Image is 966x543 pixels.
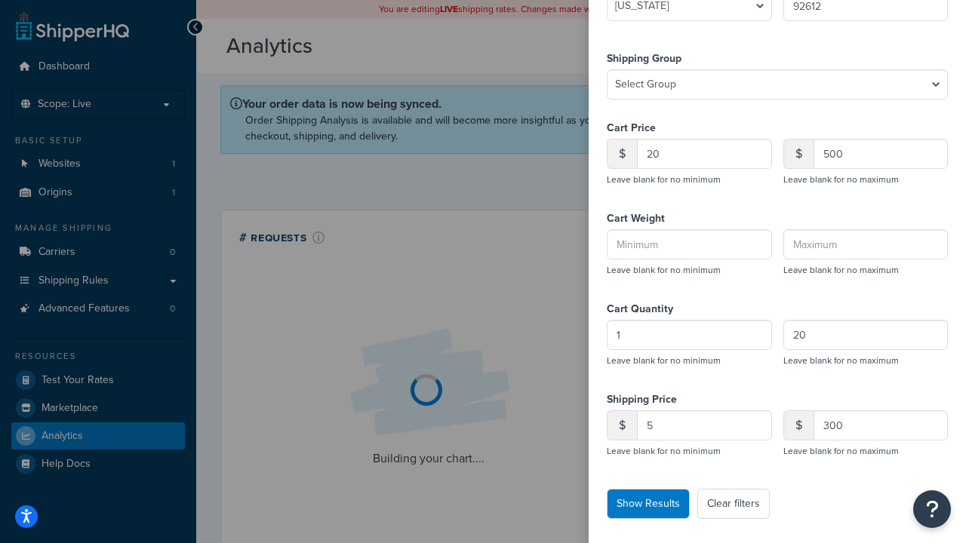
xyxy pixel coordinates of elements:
[913,490,951,528] button: Open Resource Center
[607,440,772,462] p: Leave blank for no minimum
[607,48,948,69] label: Shipping Group
[814,410,949,440] input: Maximum
[783,410,814,440] div: $
[783,440,949,462] p: Leave blank for no maximum
[637,410,772,440] input: Minimum
[607,229,772,259] input: Minimum
[783,169,949,190] p: Leave blank for no maximum
[607,320,772,350] input: Minimum
[607,350,772,371] p: Leave blank for no minimum
[607,208,772,229] label: Cart Weight
[814,139,949,169] input: Maximum
[607,410,637,440] div: $
[607,169,772,190] p: Leave blank for no minimum
[783,139,814,169] div: $
[783,259,949,281] p: Leave blank for no maximum
[637,139,772,169] input: Minimum
[783,320,949,350] input: Maximum
[783,350,949,371] p: Leave blank for no maximum
[697,489,770,519] button: Clear filters
[607,118,772,139] label: Cart Price
[607,299,772,320] label: Cart Quantity
[607,259,772,281] p: Leave blank for no minimum
[607,489,690,519] button: Show Results
[607,139,637,169] div: $
[607,389,772,410] label: Shipping Price
[783,229,949,259] input: Maximum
